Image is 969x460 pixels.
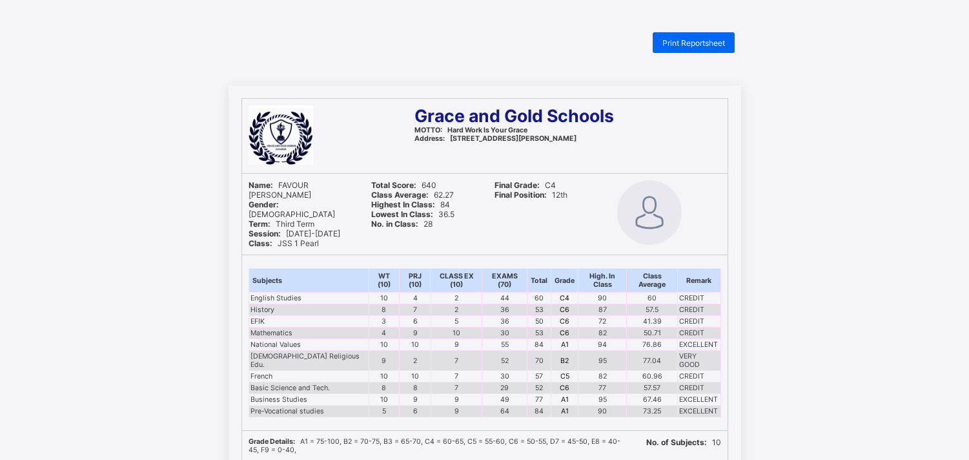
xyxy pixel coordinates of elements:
[551,339,578,351] td: A1
[249,437,295,446] b: Grade Details:
[431,394,482,406] td: 9
[369,293,400,304] td: 10
[369,328,400,339] td: 4
[646,437,721,447] span: 10
[249,180,273,190] b: Name:
[578,339,627,351] td: 94
[431,293,482,304] td: 2
[627,339,678,351] td: 76.86
[249,229,281,238] b: Session:
[551,406,578,417] td: A1
[482,293,527,304] td: 44
[369,371,400,382] td: 10
[482,339,527,351] td: 55
[400,339,431,351] td: 10
[677,316,720,328] td: CREDIT
[249,219,270,229] b: Term:
[431,316,482,328] td: 5
[371,190,429,200] b: Class Average:
[677,371,720,382] td: CREDIT
[249,328,369,339] td: Mathematics
[495,180,556,190] span: C4
[249,229,340,238] span: [DATE]-[DATE]
[677,351,720,371] td: VERY GOOD
[249,316,369,328] td: EFIK
[527,269,551,293] th: Total
[527,406,551,417] td: 84
[578,316,627,328] td: 72
[400,304,431,316] td: 7
[369,351,400,371] td: 9
[482,394,527,406] td: 49
[371,219,433,229] span: 28
[414,126,442,134] b: MOTTO:
[249,339,369,351] td: National Values
[677,339,720,351] td: EXCELLENT
[371,200,450,209] span: 84
[431,351,482,371] td: 7
[627,328,678,339] td: 50.71
[400,269,431,293] th: PRJ (10)
[527,293,551,304] td: 60
[527,394,551,406] td: 77
[400,371,431,382] td: 10
[400,406,431,417] td: 6
[646,437,707,447] b: No. of Subjects:
[578,394,627,406] td: 95
[551,371,578,382] td: C5
[249,238,319,248] span: JSS 1 Pearl
[677,394,720,406] td: EXCELLENT
[551,351,578,371] td: B2
[249,394,369,406] td: Business Studies
[400,394,431,406] td: 9
[482,304,527,316] td: 36
[578,382,627,394] td: 77
[482,371,527,382] td: 30
[369,394,400,406] td: 10
[369,382,400,394] td: 8
[249,200,279,209] b: Gender:
[431,371,482,382] td: 7
[414,134,445,143] b: Address:
[431,269,482,293] th: CLASS EX (10)
[431,328,482,339] td: 10
[578,293,627,304] td: 90
[495,190,567,200] span: 12th
[414,134,576,143] span: [STREET_ADDRESS][PERSON_NAME]
[527,316,551,328] td: 50
[249,219,314,229] span: Third Term
[249,406,369,417] td: Pre-Vocational studies
[249,382,369,394] td: Basic Science and Tech.
[551,269,578,293] th: Grade
[627,269,678,293] th: Class Average
[249,351,369,371] td: [DEMOGRAPHIC_DATA] Religious Edu.
[551,394,578,406] td: A1
[371,219,418,229] b: No. in Class:
[414,126,527,134] span: Hard Work Is Your Grace
[662,38,725,48] span: Print Reportsheet
[495,190,547,200] b: Final Position:
[431,406,482,417] td: 9
[578,406,627,417] td: 90
[627,371,678,382] td: 60.96
[400,382,431,394] td: 8
[369,406,400,417] td: 5
[371,209,454,219] span: 36.5
[527,351,551,371] td: 70
[369,269,400,293] th: WT (10)
[578,269,627,293] th: High. In Class
[431,304,482,316] td: 2
[482,382,527,394] td: 29
[249,293,369,304] td: English Studies
[527,339,551,351] td: 84
[578,351,627,371] td: 95
[371,180,416,190] b: Total Score:
[627,304,678,316] td: 57.5
[627,406,678,417] td: 73.25
[677,304,720,316] td: CREDIT
[482,316,527,328] td: 36
[400,293,431,304] td: 4
[400,328,431,339] td: 9
[578,371,627,382] td: 82
[400,351,431,371] td: 2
